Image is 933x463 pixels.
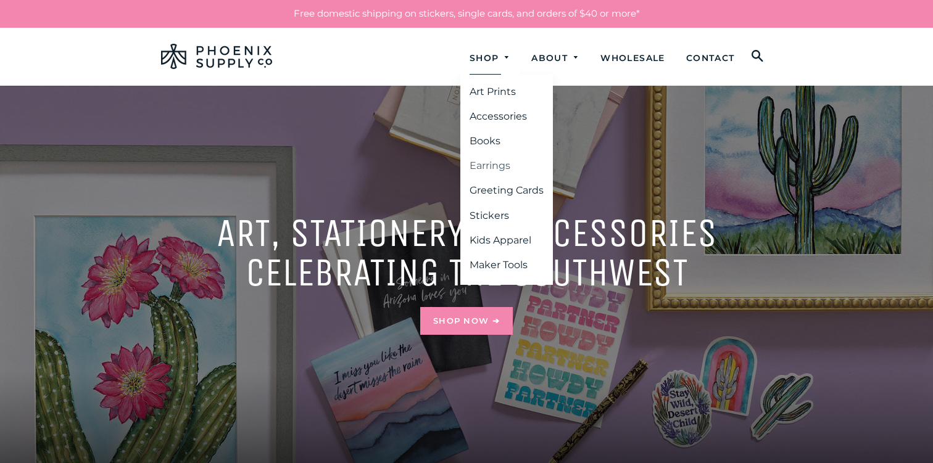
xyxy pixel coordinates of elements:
a: Wholesale [591,42,674,75]
a: Stickers [460,205,553,227]
a: About [522,42,589,75]
a: Kids Apparel [460,229,553,252]
a: Earrings [460,155,553,177]
a: Greeting Cards [460,179,553,202]
a: Shop [460,42,520,75]
img: Phoenix Supply Co. [161,44,272,69]
a: Art Prints [460,81,553,103]
a: Books [460,130,553,152]
a: Shop Now ➔ [420,307,513,334]
a: Maker Tools [460,254,553,276]
a: Accessories [460,105,553,128]
a: Contact [677,42,744,75]
h2: Art, Stationery, & accessories celebrating the southwest [161,213,772,292]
